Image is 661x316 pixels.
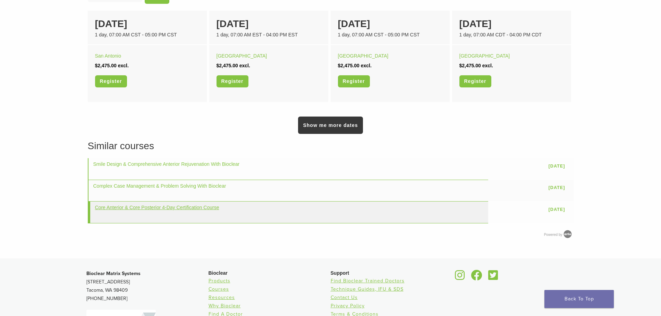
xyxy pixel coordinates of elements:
[331,278,405,284] a: Find Bioclear Trained Doctors
[544,233,574,237] a: Powered by
[482,63,493,68] span: excl.
[331,294,358,300] a: Contact Us
[93,183,226,189] a: Complex Case Management & Problem Solving With Bioclear
[545,161,569,171] a: [DATE]
[239,63,250,68] span: excl.
[95,75,127,87] a: Register
[209,270,228,276] span: Bioclear
[331,303,365,309] a: Privacy Policy
[361,63,372,68] span: excl.
[453,274,467,281] a: Bioclear
[86,271,141,276] strong: Bioclear Matrix Systems
[217,63,238,68] span: $2,475.00
[338,75,370,87] a: Register
[338,63,359,68] span: $2,475.00
[209,303,241,309] a: Why Bioclear
[459,17,564,31] div: [DATE]
[217,53,267,59] a: [GEOGRAPHIC_DATA]
[338,17,442,31] div: [DATE]
[95,53,121,59] a: San Antonio
[95,63,117,68] span: $2,475.00
[86,270,209,303] p: [STREET_ADDRESS] Tacoma, WA 98409 [PHONE_NUMBER]
[469,274,485,281] a: Bioclear
[544,290,614,308] a: Back To Top
[209,286,229,292] a: Courses
[545,204,569,215] a: [DATE]
[459,53,510,59] a: [GEOGRAPHIC_DATA]
[459,75,491,87] a: Register
[331,270,349,276] span: Support
[459,31,564,39] div: 1 day, 07:00 AM CDT - 04:00 PM CDT
[209,294,235,300] a: Resources
[331,286,404,292] a: Technique Guides, IFU & SDS
[95,205,219,210] a: Core Anterior & Core Posterior 4-Day Certification Course
[298,117,363,134] a: Show me more dates
[209,278,230,284] a: Products
[95,31,200,39] div: 1 day, 07:00 AM CST - 05:00 PM CST
[93,161,240,167] a: Smile Design & Comprehensive Anterior Rejuvenation With Bioclear
[545,182,569,193] a: [DATE]
[217,31,321,39] div: 1 day, 07:00 AM EST - 04:00 PM EST
[217,17,321,31] div: [DATE]
[95,17,200,31] div: [DATE]
[338,31,442,39] div: 1 day, 07:00 AM CST - 05:00 PM CST
[88,139,574,153] h3: Similar courses
[118,63,129,68] span: excl.
[459,63,481,68] span: $2,475.00
[486,274,501,281] a: Bioclear
[338,53,389,59] a: [GEOGRAPHIC_DATA]
[217,75,248,87] a: Register
[562,229,573,239] img: Arlo training & Event Software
